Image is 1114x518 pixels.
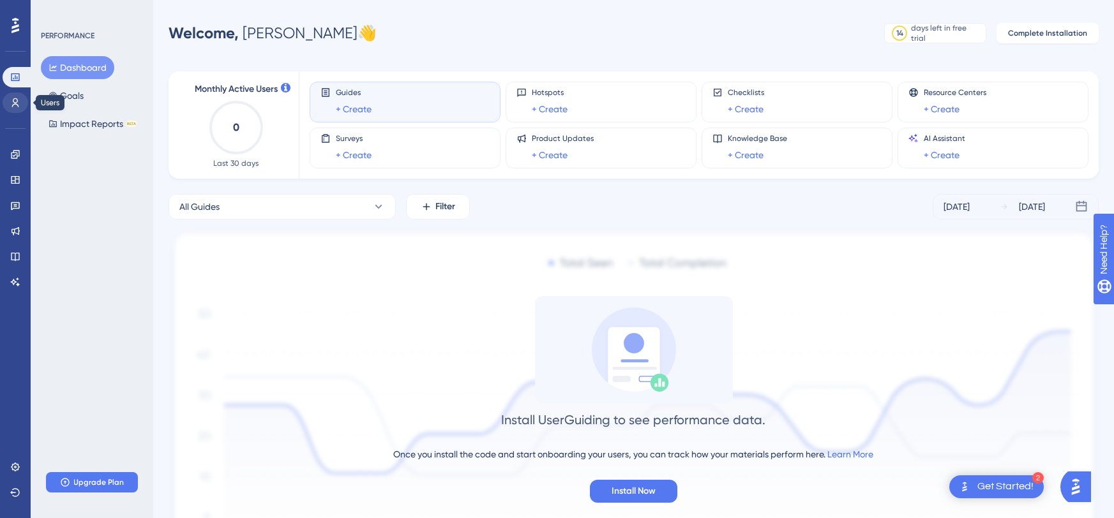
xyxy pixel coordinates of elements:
[233,121,239,133] text: 0
[126,121,137,127] div: BETA
[336,101,372,117] a: + Create
[532,87,568,98] span: Hotspots
[728,133,787,144] span: Knowledge Base
[169,23,377,43] div: [PERSON_NAME] 👋
[41,31,94,41] div: PERFORMANCE
[41,56,114,79] button: Dashboard
[896,28,903,38] div: 14
[924,101,960,117] a: + Create
[169,194,396,219] button: All Guides
[394,447,874,462] div: Once you install the code and start onboarding your users, you can track how your materials perfo...
[590,480,677,503] button: Install Now
[997,23,1099,43] button: Complete Installation
[406,194,470,219] button: Filter
[30,3,80,18] span: Need Help?
[924,133,965,144] span: AI Assistant
[169,24,239,42] span: Welcome,
[944,199,970,214] div: [DATE]
[1060,468,1099,506] iframe: UserGuiding AI Assistant Launcher
[532,133,594,144] span: Product Updates
[612,484,656,499] span: Install Now
[977,480,1034,494] div: Get Started!
[336,133,372,144] span: Surveys
[1032,472,1044,484] div: 2
[46,472,138,492] button: Upgrade Plan
[949,475,1044,498] div: Open Get Started! checklist, remaining modules: 2
[532,101,568,117] a: + Create
[41,112,145,135] button: Impact ReportsBETA
[728,101,764,117] a: + Create
[1008,28,1087,38] span: Complete Installation
[532,147,568,163] a: + Create
[924,147,960,163] a: + Create
[436,199,456,214] span: Filter
[336,147,372,163] a: + Create
[214,158,259,168] span: Last 30 days
[828,449,874,459] a: Learn More
[1019,199,1045,214] div: [DATE]
[957,479,972,494] img: launcher-image-alternative-text
[74,477,124,487] span: Upgrade Plan
[911,23,982,43] div: days left in free trial
[179,199,220,214] span: All Guides
[728,87,764,98] span: Checklists
[502,411,766,429] div: Install UserGuiding to see performance data.
[728,147,764,163] a: + Create
[195,82,278,97] span: Monthly Active Users
[41,84,91,107] button: Goals
[924,87,986,98] span: Resource Centers
[336,87,372,98] span: Guides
